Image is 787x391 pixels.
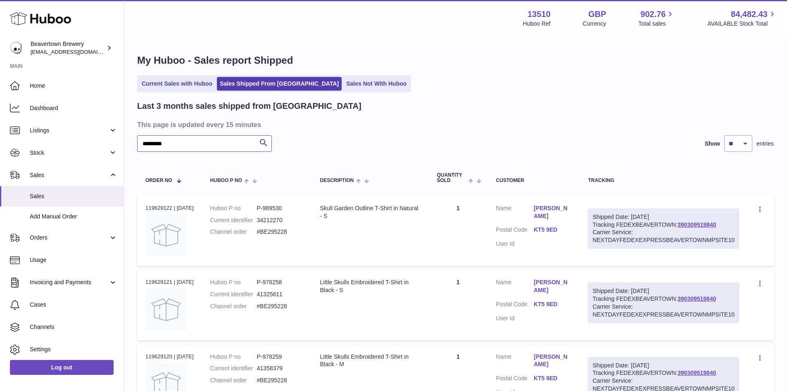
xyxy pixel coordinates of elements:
[31,48,121,55] span: [EMAIL_ADDRESS][DOMAIN_NAME]
[257,228,304,236] dd: #BE295228
[137,101,361,112] h2: Last 3 months sales shipped from [GEOGRAPHIC_DATA]
[496,353,534,371] dt: Name
[320,278,420,294] div: Little Skulls Embroidered T-Shirt in Black - S
[496,226,534,236] dt: Postal Code
[428,270,487,340] td: 1
[496,204,534,222] dt: Name
[592,213,735,221] div: Shipped Date: [DATE]
[30,127,109,134] span: Listings
[31,40,105,56] div: Beavertown Brewery
[257,302,304,310] dd: #BE295228
[210,377,257,384] dt: Channel order
[592,303,735,319] div: Carrier Service: NEXTDAYFEDEXEXPRESSBEAVERTOWNMPSITE10
[30,301,117,309] span: Cases
[210,353,257,361] dt: Huboo P no
[10,42,22,54] img: internalAdmin-13510@internal.huboo.com
[257,365,304,372] dd: 41358379
[30,256,117,264] span: Usage
[320,178,354,183] span: Description
[145,278,194,286] div: 119629121 | [DATE]
[210,290,257,298] dt: Current identifier
[30,171,109,179] span: Sales
[640,9,666,20] span: 902.76
[145,214,187,256] img: no-photo.jpg
[30,82,117,90] span: Home
[496,314,534,322] dt: User Id
[731,9,768,20] span: 84,482.43
[592,228,735,244] div: Carrier Service: NEXTDAYFEDEXEXPRESSBEAVERTOWNMPSITE10
[343,77,409,91] a: Sales Not With Huboo
[678,369,716,376] a: 390309519840
[678,295,716,302] a: 390309519840
[257,290,304,298] dd: 41325611
[588,9,606,20] strong: GBP
[210,228,257,236] dt: Channel order
[257,353,304,361] dd: P-978259
[139,77,215,91] a: Current Sales with Huboo
[210,204,257,212] dt: Huboo P no
[30,149,109,157] span: Stock
[588,209,739,249] div: Tracking FEDEXBEAVERTOWN:
[523,20,551,28] div: Huboo Ref
[30,323,117,331] span: Channels
[534,278,572,294] a: [PERSON_NAME]
[145,353,194,360] div: 119629120 | [DATE]
[638,20,675,28] span: Total sales
[496,178,571,183] div: Customer
[320,353,420,369] div: Little Skulls Embroidered T-Shirt in Black - M
[210,365,257,372] dt: Current identifier
[217,77,342,91] a: Sales Shipped From [GEOGRAPHIC_DATA]
[145,289,187,330] img: no-photo.jpg
[638,9,675,28] a: 902.76 Total sales
[707,20,777,28] span: AVAILABLE Stock Total
[257,278,304,286] dd: P-978258
[210,302,257,310] dt: Channel order
[137,120,772,129] h3: This page is updated every 15 minutes
[496,300,534,310] dt: Postal Code
[210,278,257,286] dt: Huboo P no
[678,221,716,228] a: 390309519840
[496,278,534,296] dt: Name
[257,204,304,212] dd: P-989530
[592,362,735,369] div: Shipped Date: [DATE]
[534,353,572,369] a: [PERSON_NAME]
[534,374,572,382] a: KT5 9ED
[496,240,534,248] dt: User Id
[534,226,572,234] a: KT5 9ED
[428,196,487,266] td: 1
[30,345,117,353] span: Settings
[30,192,117,200] span: Sales
[756,140,774,148] span: entries
[210,216,257,224] dt: Current identifier
[528,9,551,20] strong: 13510
[592,287,735,295] div: Shipped Date: [DATE]
[534,300,572,308] a: KT5 9ED
[588,178,739,183] div: Tracking
[496,374,534,384] dt: Postal Code
[30,213,117,221] span: Add Manual Order
[588,283,739,323] div: Tracking FEDEXBEAVERTOWN:
[145,204,194,212] div: 119629122 | [DATE]
[30,278,109,286] span: Invoicing and Payments
[534,204,572,220] a: [PERSON_NAME]
[30,104,117,112] span: Dashboard
[707,9,777,28] a: 84,482.43 AVAILABLE Stock Total
[320,204,420,220] div: Skull Garden Outline T-Shirt in Natural - S
[257,377,304,384] dd: #BE295228
[10,360,114,375] a: Log out
[437,173,466,183] span: Quantity Sold
[30,234,109,242] span: Orders
[583,20,606,28] div: Currency
[137,54,774,67] h1: My Huboo - Sales report Shipped
[705,140,720,148] label: Show
[257,216,304,224] dd: 34212270
[145,178,172,183] span: Order No
[210,178,242,183] span: Huboo P no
